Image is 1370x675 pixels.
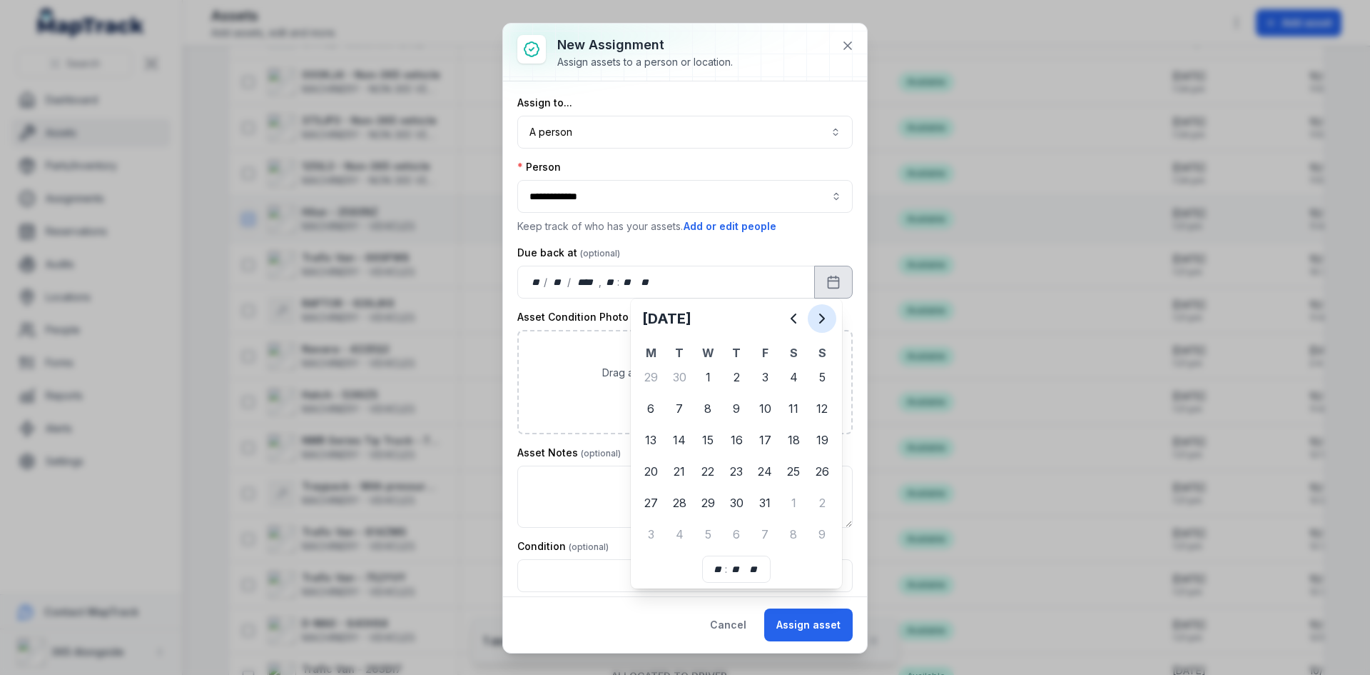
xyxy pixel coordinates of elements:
div: Friday 10 October 2025 [751,394,779,423]
div: Wednesday 15 October 2025 [694,426,722,454]
div: 1 [779,489,808,517]
div: Tuesday 21 October 2025 [665,457,694,486]
div: am/pm, [638,275,654,289]
div: , [599,275,603,289]
label: Asset Condition Photo [517,310,671,324]
div: 24 [751,457,779,486]
div: Sunday 5 October 2025 [808,363,836,391]
div: 15 [694,426,722,454]
div: Monday 13 October 2025 [636,426,665,454]
div: minute, [621,275,635,289]
div: 22 [694,457,722,486]
div: Sunday 12 October 2025 [808,394,836,423]
div: Thursday 23 October 2025 [722,457,751,486]
div: 23 [722,457,751,486]
div: Monday 20 October 2025 [636,457,665,486]
div: 6 [722,520,751,549]
th: W [694,344,722,361]
div: 7 [665,394,694,423]
th: T [722,344,751,361]
div: 29 [636,363,665,391]
div: 16 [722,426,751,454]
div: hour, [711,562,726,576]
div: 14 [665,426,694,454]
div: Tuesday 7 October 2025 [665,394,694,423]
div: : [617,275,621,289]
div: Tuesday 14 October 2025 [665,426,694,454]
div: Friday 3 October 2025 [751,363,779,391]
div: Tuesday 28 October 2025 [665,489,694,517]
th: F [751,344,779,361]
th: M [636,344,665,361]
button: Assign asset [764,609,853,641]
div: 28 [665,489,694,517]
div: 5 [694,520,722,549]
div: 30 [722,489,751,517]
div: month, [549,275,568,289]
button: Calendar [814,266,853,299]
div: 2 [722,363,751,391]
div: 7 [751,520,779,549]
div: 11 [779,394,808,423]
div: 18 [779,426,808,454]
div: am/pm, [746,562,761,576]
div: Wednesday 22 October 2025 [694,457,722,486]
div: 30 [665,363,694,391]
div: 12 [808,394,836,423]
div: Saturday 4 October 2025 [779,363,808,391]
div: Friday 7 November 2025 [751,520,779,549]
div: day, [529,275,544,289]
label: Due back at [517,246,620,260]
div: / [544,275,549,289]
label: Person [517,160,561,174]
div: 2 [808,489,836,517]
div: Thursday 30 October 2025 [722,489,751,517]
div: year, [572,275,599,289]
label: Asset Notes [517,446,621,460]
span: Drag a file here, or click to browse. [602,366,768,380]
div: Saturday 1 November 2025 [779,489,808,517]
h2: [DATE] [642,309,779,329]
div: Friday 17 October 2025 [751,426,779,454]
div: Friday 24 October 2025 [751,457,779,486]
h3: New assignment [557,35,733,55]
label: Condition [517,539,609,554]
th: S [808,344,836,361]
div: 6 [636,394,665,423]
div: 9 [722,394,751,423]
div: Saturday 18 October 2025 [779,426,808,454]
input: assignment-add:person-label [517,180,853,213]
div: 3 [636,520,665,549]
div: 13 [636,426,665,454]
label: Assign to... [517,96,572,110]
div: Monday 6 October 2025 [636,394,665,423]
th: S [779,344,808,361]
div: 25 [779,457,808,486]
div: / [567,275,572,289]
div: Saturday 11 October 2025 [779,394,808,423]
div: Sunday 26 October 2025 [808,457,836,486]
div: 26 [808,457,836,486]
div: 8 [694,394,722,423]
div: Wednesday 8 October 2025 [694,394,722,423]
div: 21 [665,457,694,486]
div: 17 [751,426,779,454]
div: Sunday 2 November 2025 [808,489,836,517]
div: hour, [603,275,617,289]
div: 20 [636,457,665,486]
div: 1 [694,363,722,391]
div: Sunday 19 October 2025 [808,426,836,454]
div: Monday 27 October 2025 [636,489,665,517]
div: minute, [729,562,743,576]
div: Monday 29 September 2025 [636,363,665,391]
div: 9 [808,520,836,549]
div: : [725,562,729,576]
div: 27 [636,489,665,517]
p: Keep track of who has your assets. [517,219,853,234]
div: Calendar [636,304,836,583]
div: 5 [808,363,836,391]
button: Add or edit people [683,219,777,234]
div: Today, Tuesday 30 September 2025, First available date [665,363,694,391]
div: 31 [751,489,779,517]
div: Saturday 8 November 2025 [779,520,808,549]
